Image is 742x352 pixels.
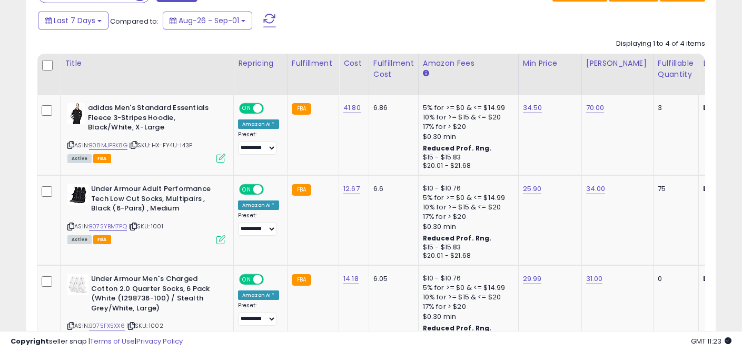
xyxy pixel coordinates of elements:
[423,293,510,302] div: 10% for >= $15 & <= $20
[586,58,649,69] div: [PERSON_NAME]
[423,113,510,122] div: 10% for >= $15 & <= $20
[343,103,361,113] a: 41.80
[238,290,279,300] div: Amazon AI *
[523,58,577,69] div: Min Price
[89,222,127,231] a: B07SYBM7PQ
[423,132,510,142] div: $0.30 min
[691,336,731,346] span: 2025-09-9 11:23 GMT
[292,184,311,196] small: FBA
[65,58,229,69] div: Title
[262,104,279,113] span: OFF
[658,103,690,113] div: 3
[523,103,542,113] a: 34.50
[586,274,603,284] a: 31.00
[343,274,359,284] a: 14.18
[423,243,510,252] div: $15 - $15.83
[54,15,95,26] span: Last 7 Days
[240,104,253,113] span: ON
[91,184,219,216] b: Under Armour Adult Performance Tech Low Cut Socks, Multipairs , Black (6-Pairs) , Medium
[240,185,253,194] span: ON
[373,58,414,80] div: Fulfillment Cost
[163,12,252,29] button: Aug-26 - Sep-01
[423,302,510,311] div: 17% for > $20
[343,58,364,69] div: Cost
[423,234,492,243] b: Reduced Prof. Rng.
[423,103,510,113] div: 5% for >= $0 & <= $14.99
[586,103,605,113] a: 70.00
[423,222,510,232] div: $0.30 min
[67,274,88,295] img: 41KAgfjkYdL._SL40_.jpg
[586,184,606,194] a: 34.00
[67,154,92,163] span: All listings currently available for purchase on Amazon
[67,184,225,243] div: ASIN:
[423,69,429,78] small: Amazon Fees.
[616,39,705,49] div: Displaying 1 to 4 of 4 items
[423,283,510,293] div: 5% for >= $0 & <= $14.99
[423,122,510,132] div: 17% for > $20
[262,275,279,284] span: OFF
[423,203,510,212] div: 10% for >= $15 & <= $20
[238,200,279,210] div: Amazon AI *
[373,274,410,284] div: 6.05
[658,274,690,284] div: 0
[93,235,111,244] span: FBA
[423,193,510,203] div: 5% for >= $0 & <= $14.99
[179,15,239,26] span: Aug-26 - Sep-01
[292,274,311,286] small: FBA
[240,275,253,284] span: ON
[91,274,219,316] b: Under Armour Men`s Charged Cotton 2.0 Quarter Socks, 6 Pack (White (1298736-100) / Stealth Grey/W...
[238,131,279,155] div: Preset:
[67,103,225,162] div: ASIN:
[423,312,510,321] div: $0.30 min
[38,12,108,29] button: Last 7 Days
[90,336,135,346] a: Terms of Use
[89,141,127,150] a: B08MJPBK8G
[423,162,510,170] div: $20.01 - $21.68
[423,184,510,193] div: $10 - $10.76
[658,58,694,80] div: Fulfillable Quantity
[136,336,183,346] a: Privacy Policy
[110,16,159,26] span: Compared to:
[292,58,334,69] div: Fulfillment
[238,119,279,129] div: Amazon AI *
[423,144,492,153] b: Reduced Prof. Rng.
[373,184,410,194] div: 6.6
[423,58,514,69] div: Amazon Fees
[423,274,510,283] div: $10 - $10.76
[11,337,183,347] div: seller snap | |
[292,103,311,115] small: FBA
[523,274,542,284] a: 29.99
[67,184,88,205] img: 41-qAeZEaHL._SL40_.jpg
[373,103,410,113] div: 6.86
[658,184,690,194] div: 75
[11,336,49,346] strong: Copyright
[88,103,216,135] b: adidas Men's Standard Essentials Fleece 3-Stripes Hoodie, Black/White, X-Large
[423,212,510,222] div: 17% for > $20
[423,252,510,260] div: $20.01 - $21.68
[93,154,111,163] span: FBA
[238,212,279,236] div: Preset:
[67,103,85,124] img: 31lt1aTehVL._SL40_.jpg
[343,184,360,194] a: 12.67
[238,58,283,69] div: Repricing
[238,302,279,326] div: Preset:
[523,184,542,194] a: 25.90
[67,235,92,244] span: All listings currently available for purchase on Amazon
[128,222,163,230] span: | SKU: 1001
[262,185,279,194] span: OFF
[129,141,192,149] span: | SKU: HX-FY4U-I43P
[423,153,510,162] div: $15 - $15.83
